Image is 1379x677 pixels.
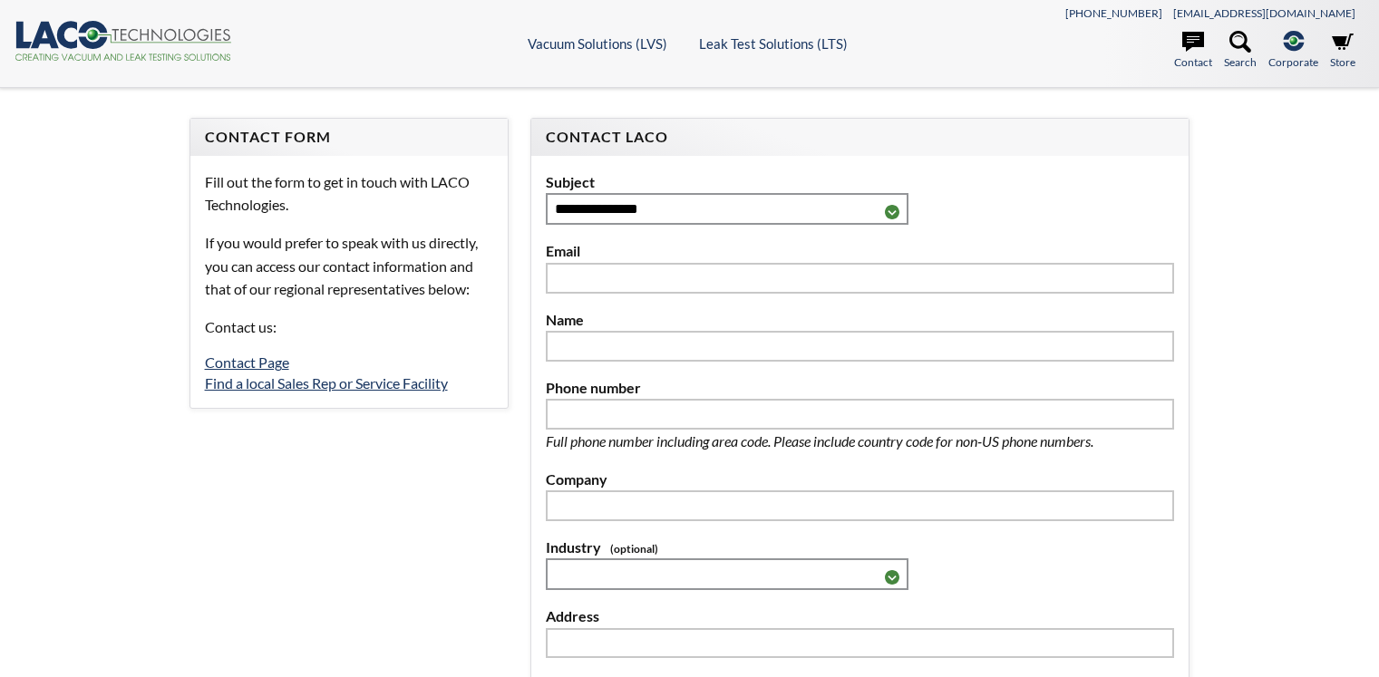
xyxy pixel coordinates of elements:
[546,128,1175,147] h4: Contact LACO
[205,170,493,217] p: Fill out the form to get in touch with LACO Technologies.
[205,315,493,339] p: Contact us:
[1174,31,1212,71] a: Contact
[546,308,1175,332] label: Name
[546,376,1175,400] label: Phone number
[546,430,1153,453] p: Full phone number including area code. Please include country code for non-US phone numbers.
[205,231,493,301] p: If you would prefer to speak with us directly, you can access our contact information and that of...
[1330,31,1355,71] a: Store
[205,128,493,147] h4: Contact Form
[546,468,1175,491] label: Company
[1065,6,1162,20] a: [PHONE_NUMBER]
[205,374,448,392] a: Find a local Sales Rep or Service Facility
[546,604,1175,628] label: Address
[1173,6,1355,20] a: [EMAIL_ADDRESS][DOMAIN_NAME]
[205,353,289,371] a: Contact Page
[528,35,667,52] a: Vacuum Solutions (LVS)
[546,239,1175,263] label: Email
[699,35,848,52] a: Leak Test Solutions (LTS)
[1224,31,1257,71] a: Search
[1268,53,1318,71] span: Corporate
[546,536,1175,559] label: Industry
[546,170,1175,194] label: Subject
